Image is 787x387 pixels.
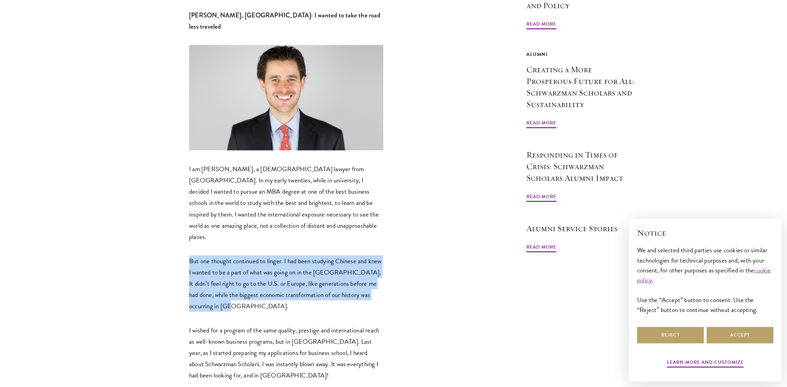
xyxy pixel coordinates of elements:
[526,149,639,203] a: Responding in Times of Crisis: Schwarzman Scholars Alumni Impact Read More
[189,255,383,312] p: But one thought continued to linger. I had been studying Chinese and knew I wanted to be a part o...
[189,325,383,381] p: I wished for a program of the same quality, prestige and international reach as well-known busine...
[526,119,556,129] span: Read More
[637,265,771,285] a: cookie policy
[637,245,773,314] div: We and selected third parties use cookies or similar technologies for technical purposes and, wit...
[526,149,639,184] h3: Responding in Times of Crisis: Schwarzman Scholars Alumni Impact
[526,223,639,234] h3: Alumni Service Stories
[189,45,383,150] img: Fuentes-Benitez, Tomas1
[526,223,639,253] a: Alumni Service Stories Read More
[707,327,773,343] button: Accept
[189,163,383,242] p: I am [PERSON_NAME], a [DEMOGRAPHIC_DATA] lawyer from [GEOGRAPHIC_DATA]. In my early twenties, whi...
[526,243,556,253] span: Read More
[189,11,380,31] strong: [PERSON_NAME], [GEOGRAPHIC_DATA]: I wanted to take the road less traveled
[526,192,556,203] span: Read More
[526,50,639,59] div: Alumni
[637,227,773,239] h2: Notice
[667,358,744,369] button: Learn more and customize
[526,50,639,129] a: Alumni Creating a More Prosperous Future for All: Schwarzman Scholars and Sustainability Read More
[526,20,556,30] span: Read More
[637,327,704,343] button: Reject
[526,64,639,110] h3: Creating a More Prosperous Future for All: Schwarzman Scholars and Sustainability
